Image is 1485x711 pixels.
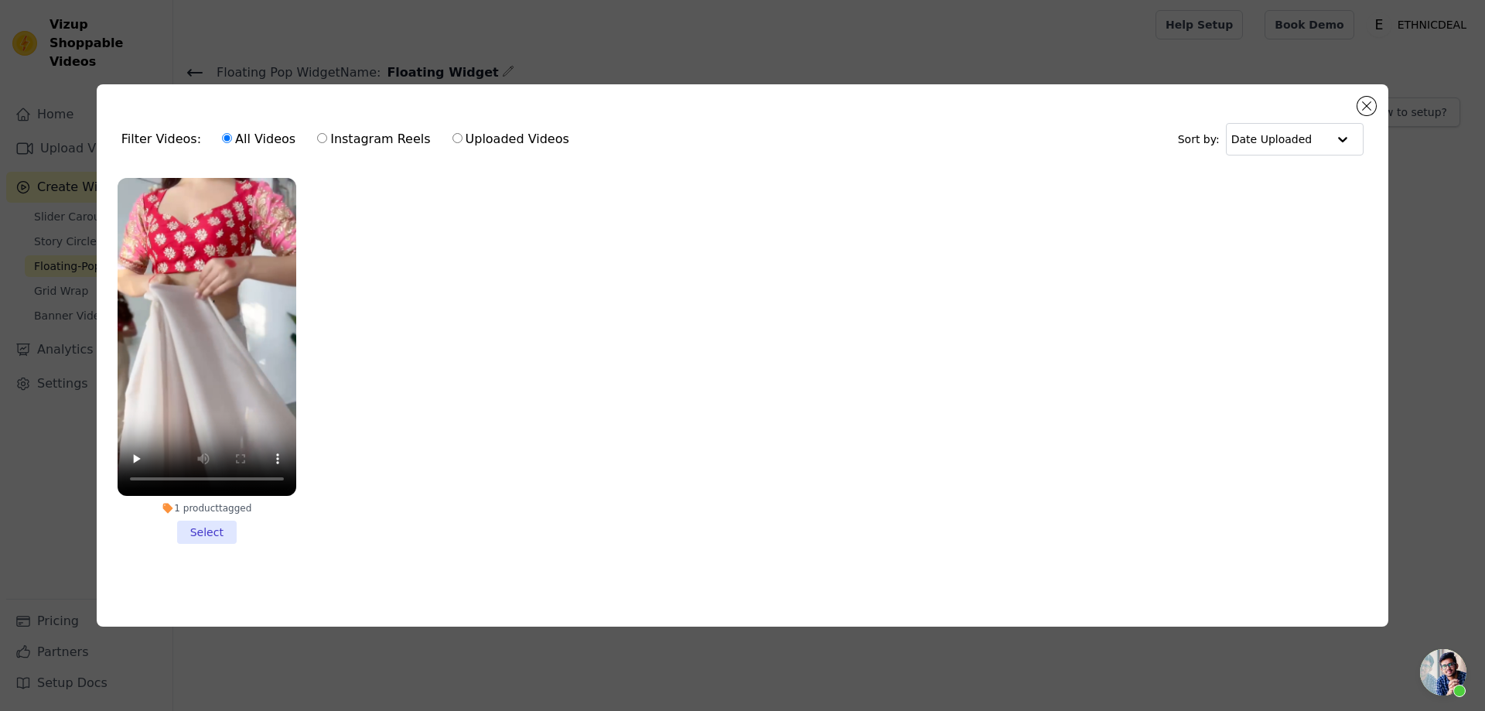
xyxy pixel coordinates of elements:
[121,121,578,157] div: Filter Videos:
[1420,649,1466,696] a: Open chat
[1178,123,1364,156] div: Sort by:
[1357,97,1376,115] button: Close modal
[452,129,570,149] label: Uploaded Videos
[221,129,296,149] label: All Videos
[118,502,296,514] div: 1 product tagged
[316,129,431,149] label: Instagram Reels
